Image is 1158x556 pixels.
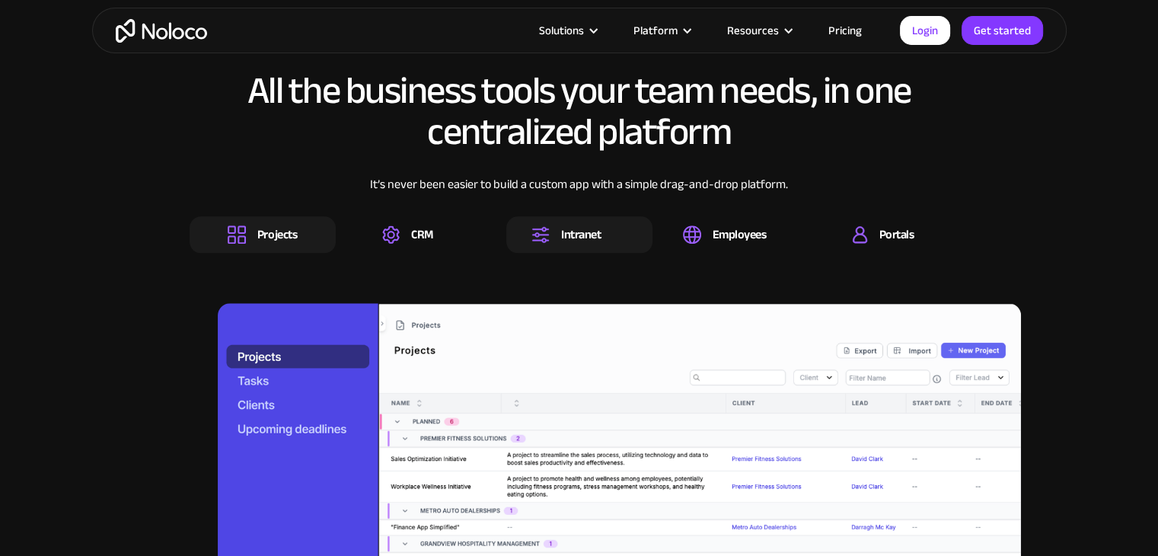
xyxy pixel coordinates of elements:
a: Login [900,16,950,45]
a: home [116,19,207,43]
div: Solutions [520,21,614,40]
h2: All the business tools your team needs, in one centralized platform [190,70,969,152]
div: Solutions [539,21,584,40]
div: Employees [713,226,767,243]
div: Platform [633,21,678,40]
div: Portals [879,226,914,243]
div: Intranet [561,226,601,243]
div: Platform [614,21,708,40]
div: CRM [411,226,433,243]
div: Projects [257,226,297,243]
div: Resources [727,21,779,40]
div: It’s never been easier to build a custom app with a simple drag-and-drop platform. [190,175,969,216]
a: Get started [962,16,1043,45]
a: Pricing [809,21,881,40]
div: Resources [708,21,809,40]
